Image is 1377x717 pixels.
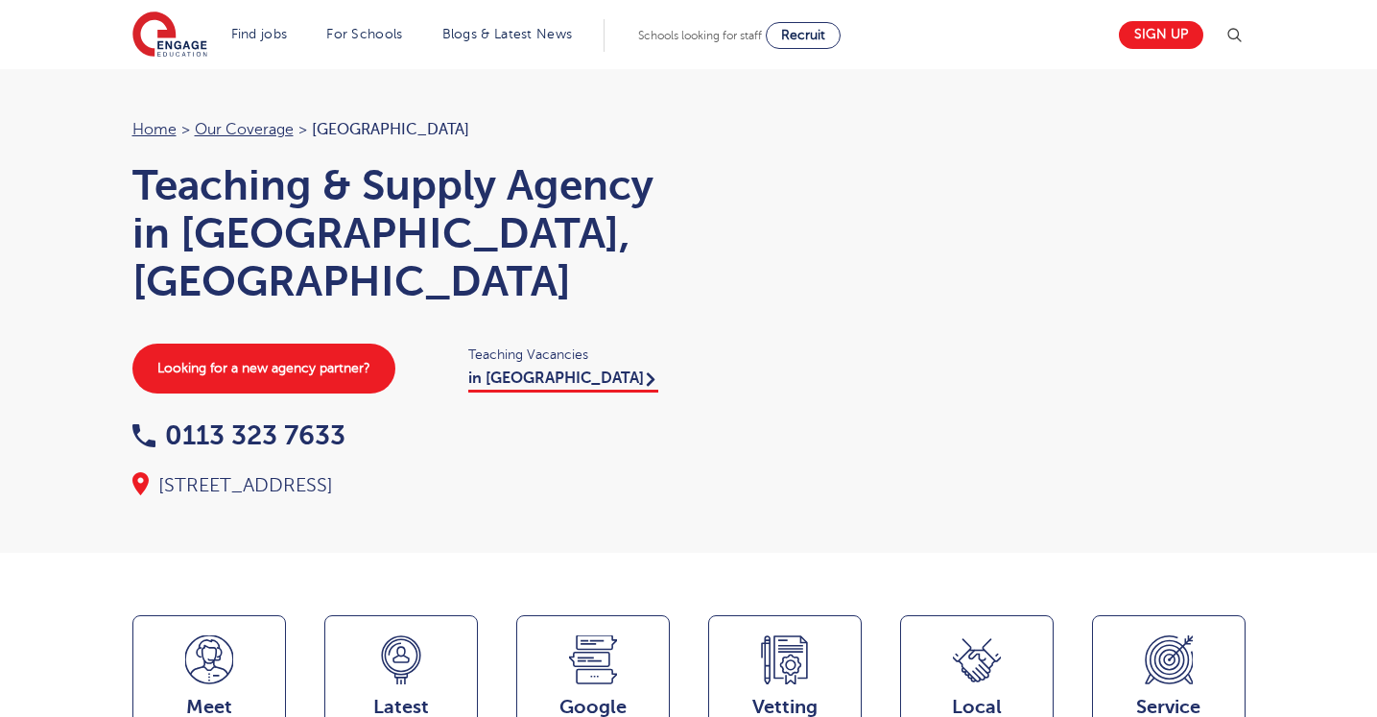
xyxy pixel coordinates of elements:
div: [STREET_ADDRESS] [132,472,670,499]
span: > [298,121,307,138]
a: Sign up [1119,21,1203,49]
a: 0113 323 7633 [132,420,345,450]
a: Find jobs [231,27,288,41]
a: Recruit [766,22,841,49]
span: Recruit [781,28,825,42]
nav: breadcrumb [132,117,670,142]
a: For Schools [326,27,402,41]
a: Home [132,121,177,138]
span: > [181,121,190,138]
a: Our coverage [195,121,294,138]
h1: Teaching & Supply Agency in [GEOGRAPHIC_DATA], [GEOGRAPHIC_DATA] [132,161,670,305]
span: Teaching Vacancies [468,344,670,366]
img: Engage Education [132,12,207,60]
a: in [GEOGRAPHIC_DATA] [468,370,658,393]
a: Blogs & Latest News [442,27,573,41]
span: Schools looking for staff [638,29,762,42]
a: Looking for a new agency partner? [132,344,395,394]
span: [GEOGRAPHIC_DATA] [312,121,469,138]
